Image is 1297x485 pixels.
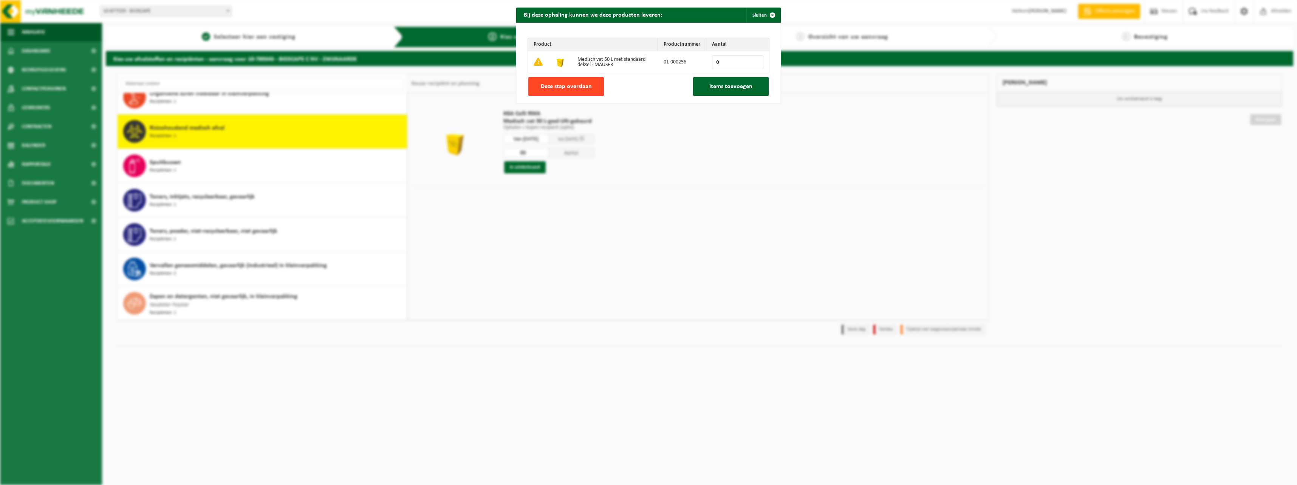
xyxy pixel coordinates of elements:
button: Sluiten [746,8,780,23]
td: 01-000256 [658,51,706,73]
h2: Bij deze ophaling kunnen we deze producten leveren: [516,8,670,22]
span: Items toevoegen [709,83,752,90]
th: Aantal [706,38,769,51]
th: Productnummer [658,38,706,51]
button: Items toevoegen [693,77,769,96]
button: Deze stap overslaan [528,77,604,96]
th: Product [528,38,658,51]
img: 01-000256 [554,56,566,68]
span: Deze stap overslaan [541,83,592,90]
td: Medisch vat 50 L met standaard deksel - MAUSER [572,51,658,73]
